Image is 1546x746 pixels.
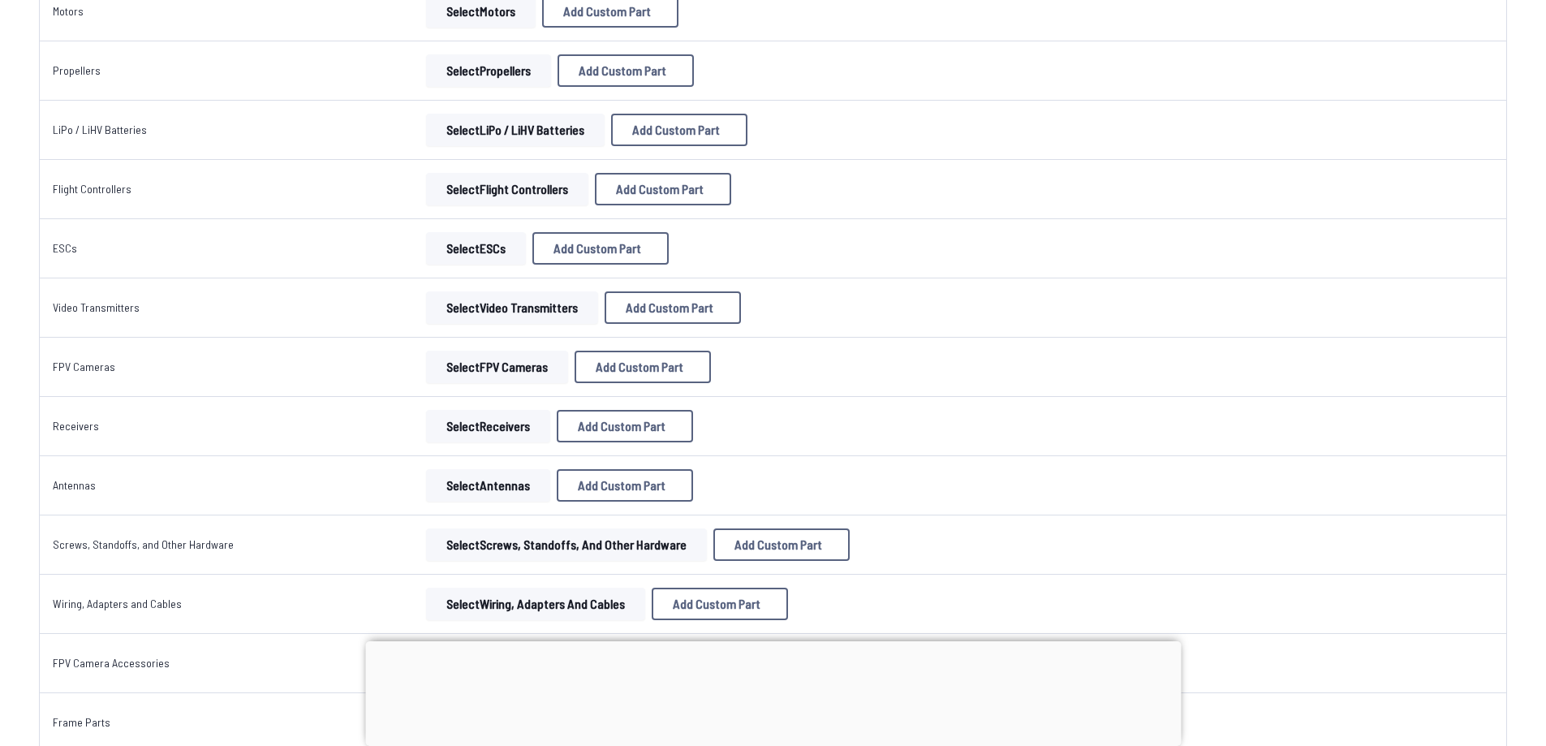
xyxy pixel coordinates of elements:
[605,291,741,324] button: Add Custom Part
[673,597,760,610] span: Add Custom Part
[713,528,850,561] button: Add Custom Part
[595,173,731,205] button: Add Custom Part
[53,419,99,433] a: Receivers
[423,410,553,442] a: SelectReceivers
[53,656,170,670] a: FPV Camera Accessories
[553,242,641,255] span: Add Custom Part
[426,232,526,265] button: SelectESCs
[53,241,77,255] a: ESCs
[53,300,140,314] a: Video Transmitters
[426,114,605,146] button: SelectLiPo / LiHV Batteries
[532,232,669,265] button: Add Custom Part
[426,588,645,620] button: SelectWiring, Adapters and Cables
[575,351,711,383] button: Add Custom Part
[426,291,598,324] button: SelectVideo Transmitters
[365,641,1181,742] iframe: Advertisement
[558,54,694,87] button: Add Custom Part
[423,588,648,620] a: SelectWiring, Adapters and Cables
[426,54,551,87] button: SelectPropellers
[53,478,96,492] a: Antennas
[423,528,710,561] a: SelectScrews, Standoffs, and Other Hardware
[423,54,554,87] a: SelectPropellers
[423,291,601,324] a: SelectVideo Transmitters
[423,114,608,146] a: SelectLiPo / LiHV Batteries
[611,114,747,146] button: Add Custom Part
[53,182,131,196] a: Flight Controllers
[53,597,182,610] a: Wiring, Adapters and Cables
[616,183,704,196] span: Add Custom Part
[426,351,568,383] button: SelectFPV Cameras
[426,469,550,502] button: SelectAntennas
[426,410,550,442] button: SelectReceivers
[53,715,110,729] a: Frame Parts
[563,5,651,18] span: Add Custom Part
[596,360,683,373] span: Add Custom Part
[557,469,693,502] button: Add Custom Part
[426,173,588,205] button: SelectFlight Controllers
[626,301,713,314] span: Add Custom Part
[578,420,665,433] span: Add Custom Part
[53,63,101,77] a: Propellers
[53,123,147,136] a: LiPo / LiHV Batteries
[557,410,693,442] button: Add Custom Part
[423,351,571,383] a: SelectFPV Cameras
[423,232,529,265] a: SelectESCs
[632,123,720,136] span: Add Custom Part
[426,528,707,561] button: SelectScrews, Standoffs, and Other Hardware
[423,469,553,502] a: SelectAntennas
[53,4,84,18] a: Motors
[734,538,822,551] span: Add Custom Part
[579,64,666,77] span: Add Custom Part
[423,173,592,205] a: SelectFlight Controllers
[652,588,788,620] button: Add Custom Part
[53,360,115,373] a: FPV Cameras
[578,479,665,492] span: Add Custom Part
[53,537,234,551] a: Screws, Standoffs, and Other Hardware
